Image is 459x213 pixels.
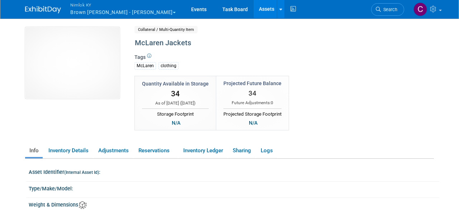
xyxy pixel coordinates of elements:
div: Type/Make/Model: [29,183,439,192]
div: McLaren Jackets [132,37,403,50]
div: clothing [158,62,179,70]
span: Collateral / Multi-Quantity Item [134,26,198,33]
div: As of [DATE] ( ) [142,100,209,106]
div: McLaren [134,62,156,70]
div: Asset Identifier : [29,167,439,176]
span: Search [381,7,397,12]
span: Nimlok KY [70,1,176,9]
div: N/A [170,119,183,127]
span: 34 [249,89,256,97]
small: (Internal Asset Id) [64,170,99,175]
div: Weight & Dimensions [29,199,439,209]
a: Inventory Details [44,144,93,157]
span: 34 [171,89,180,98]
div: Projected Storage Footprint [223,108,281,118]
a: Reservations [134,144,178,157]
div: Projected Future Balance [223,80,281,87]
a: Search [371,3,404,16]
img: Cheryl Kizer [413,3,427,16]
a: Sharing [228,144,255,157]
span: [DATE] [181,101,194,106]
div: N/A [247,119,260,127]
div: Tags [134,54,403,74]
span: 0 [271,100,273,105]
a: Logs [256,144,277,157]
a: Info [25,144,43,157]
img: View Images [25,27,120,99]
a: Inventory Ledger [179,144,227,157]
div: Quantity Available in Storage [142,80,209,87]
img: Asset Weight and Dimensions [79,201,87,209]
div: Future Adjustments: [223,100,281,106]
img: ExhibitDay [25,6,61,13]
a: Adjustments [94,144,133,157]
div: Storage Footprint [142,108,209,118]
